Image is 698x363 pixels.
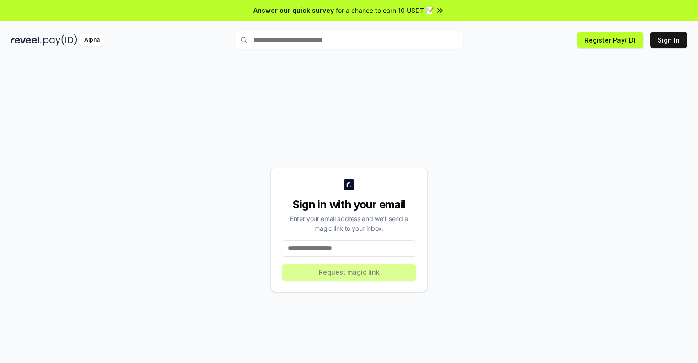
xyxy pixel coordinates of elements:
div: Enter your email address and we’ll send a magic link to your inbox. [282,214,416,233]
button: Register Pay(ID) [577,32,643,48]
img: pay_id [43,34,77,46]
span: for a chance to earn 10 USDT 📝 [336,5,434,15]
img: logo_small [344,179,354,190]
div: Alpha [79,34,105,46]
button: Sign In [650,32,687,48]
div: Sign in with your email [282,197,416,212]
img: reveel_dark [11,34,42,46]
span: Answer our quick survey [253,5,334,15]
